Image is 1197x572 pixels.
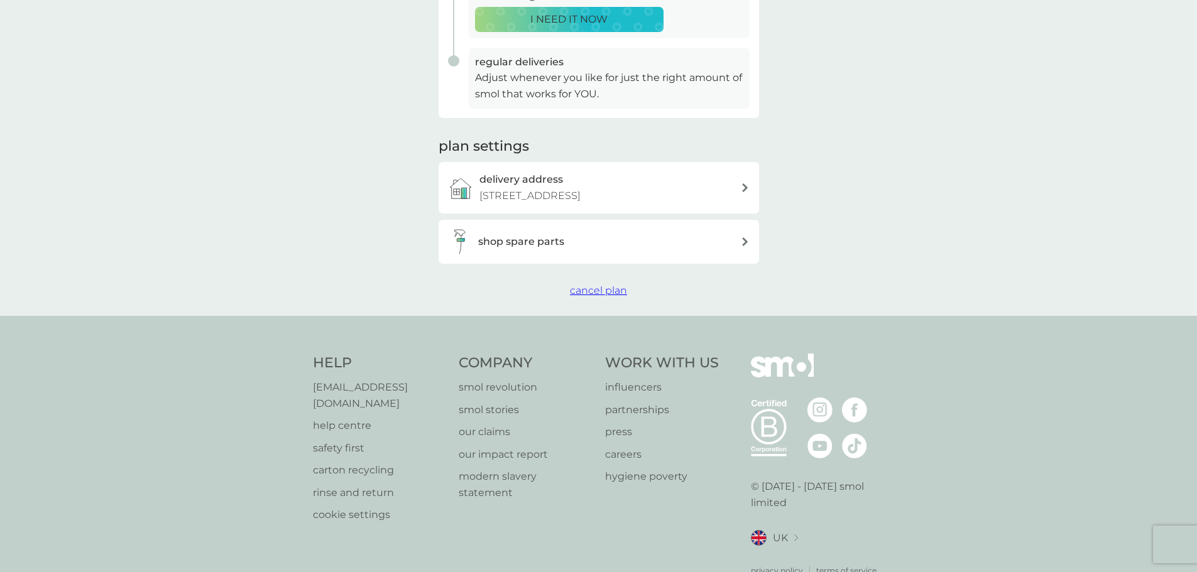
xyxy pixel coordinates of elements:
[605,446,719,463] a: careers
[459,379,593,396] a: smol revolution
[459,468,593,500] a: modern slavery statement
[605,353,719,373] h4: Work With Us
[475,54,743,70] h3: regular deliveries
[479,171,563,188] h3: delivery address
[439,137,529,156] h2: plan settings
[479,188,581,204] p: [STREET_ADDRESS]
[459,446,593,463] a: our impact report
[313,507,447,523] a: cookie settings
[459,402,593,418] a: smol stories
[570,284,627,296] span: cancel plan
[478,234,564,250] h3: shop spare parts
[570,283,627,299] button: cancel plan
[475,7,664,32] button: I NEED IT NOW
[605,468,719,485] a: hygiene poverty
[439,220,759,264] button: shop spare parts
[751,353,814,396] img: smol
[794,534,798,541] img: select a new location
[842,433,867,458] img: visit the smol Tiktok page
[605,424,719,440] a: press
[807,433,833,458] img: visit the smol Youtube page
[313,440,447,456] a: safety first
[773,530,788,546] span: UK
[313,379,447,411] a: [EMAIL_ADDRESS][DOMAIN_NAME]
[313,485,447,501] a: rinse and return
[751,530,767,546] img: UK flag
[459,424,593,440] a: our claims
[313,353,447,373] h4: Help
[530,11,608,28] p: I NEED IT NOW
[807,397,833,423] img: visit the smol Instagram page
[842,397,867,423] img: visit the smol Facebook page
[605,402,719,418] a: partnerships
[439,162,759,213] a: delivery address[STREET_ADDRESS]
[605,379,719,396] a: influencers
[475,70,743,102] p: Adjust whenever you like for just the right amount of smol that works for YOU.
[751,478,885,510] p: © [DATE] - [DATE] smol limited
[459,353,593,373] h4: Company
[313,462,447,478] a: carton recycling
[313,418,447,434] a: help centre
